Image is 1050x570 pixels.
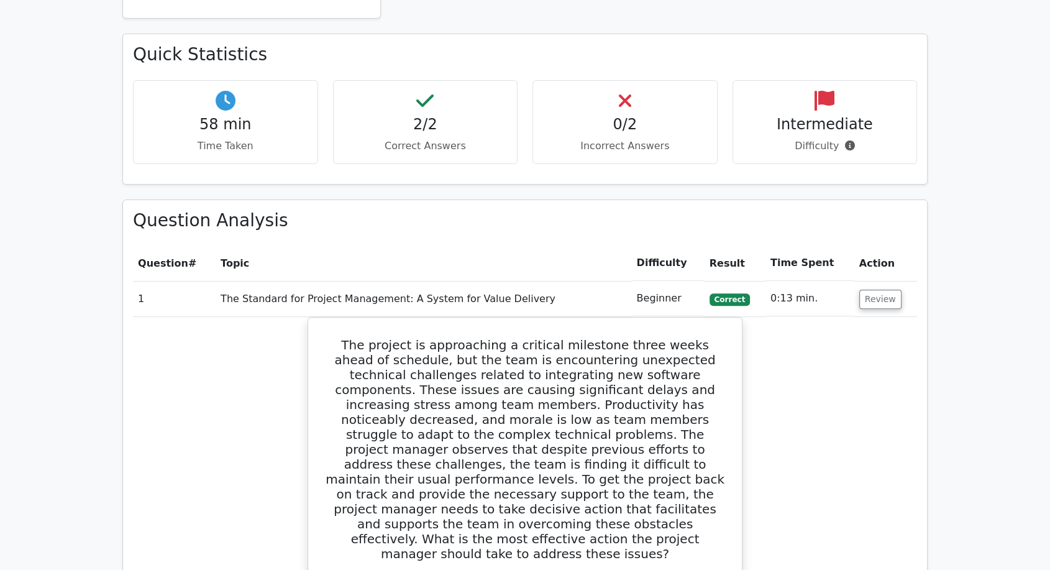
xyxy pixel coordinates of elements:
p: Difficulty [743,139,907,154]
h3: Question Analysis [133,210,917,231]
h4: 2/2 [344,116,508,134]
p: Correct Answers [344,139,508,154]
p: Time Taken [144,139,308,154]
th: Difficulty [631,246,704,281]
h5: The project is approaching a critical milestone three weeks ahead of schedule, but the team is en... [323,338,727,561]
h4: 0/2 [543,116,707,134]
th: Time Spent [765,246,854,281]
button: Review [859,290,902,309]
h3: Quick Statistics [133,44,917,65]
h4: 58 min [144,116,308,134]
th: Topic [216,246,631,281]
span: Correct [710,293,750,306]
th: Result [705,246,765,281]
td: 0:13 min. [765,281,854,316]
h4: Intermediate [743,116,907,134]
td: The Standard for Project Management: A System for Value Delivery [216,281,631,316]
th: Action [854,246,917,281]
th: # [133,246,216,281]
span: Question [138,257,188,269]
td: Beginner [631,281,704,316]
td: 1 [133,281,216,316]
p: Incorrect Answers [543,139,707,154]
